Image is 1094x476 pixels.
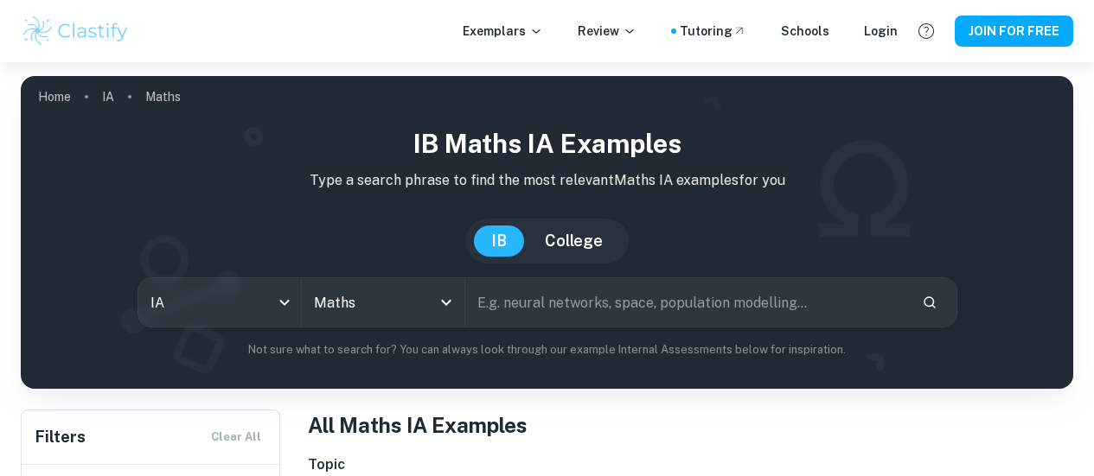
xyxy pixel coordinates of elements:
h1: All Maths IA Examples [308,409,1073,441]
div: IA [138,278,301,327]
h6: Topic [308,454,1073,475]
p: Type a search phrase to find the most relevant Maths IA examples for you [35,170,1059,191]
input: E.g. neural networks, space, population modelling... [465,278,908,327]
button: Help and Feedback [912,16,941,46]
h6: Filters [35,425,86,449]
img: profile cover [21,76,1073,389]
img: Clastify logo [21,14,131,48]
a: Schools [781,22,829,41]
button: JOIN FOR FREE [955,16,1073,47]
p: Not sure what to search for? You can always look through our example Internal Assessments below f... [35,341,1059,359]
p: Exemplars [463,22,543,41]
a: Login [864,22,898,41]
p: Maths [145,87,181,106]
a: Tutoring [680,22,746,41]
p: Review [578,22,637,41]
button: College [528,225,620,257]
a: IA [102,85,114,109]
button: IB [474,225,524,257]
button: Search [915,288,944,317]
a: Home [38,85,71,109]
button: Open [434,290,458,314]
h1: IB Maths IA examples [35,124,1059,163]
